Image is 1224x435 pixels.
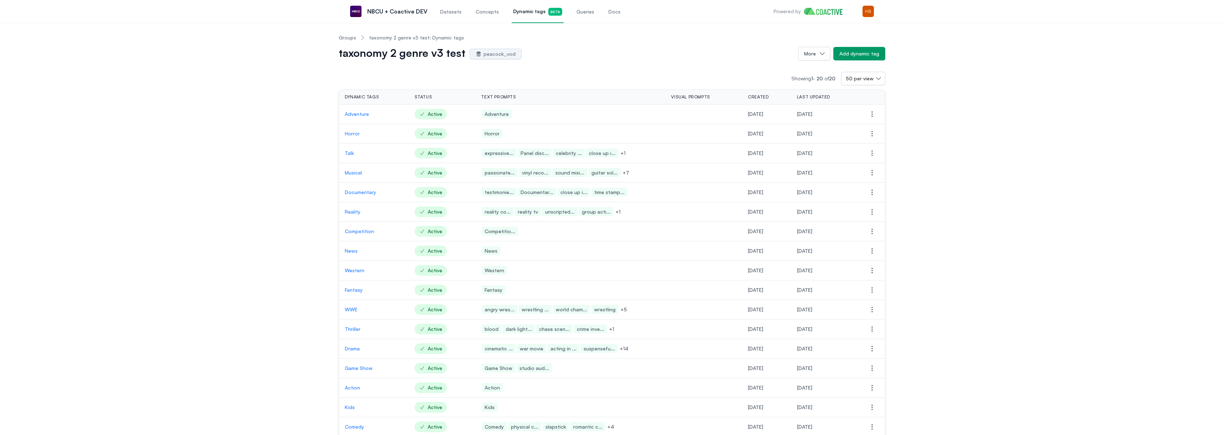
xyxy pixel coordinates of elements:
span: Concepts [476,8,499,15]
a: Game Show [345,365,403,372]
span: wrestling ... [519,305,552,314]
nav: Breadcrumb [339,28,885,47]
span: Friday, August 1, 2025 at 1:07:44 AM UTC [797,345,812,351]
span: expressive... [482,149,516,157]
span: Active [415,382,447,393]
h1: taxonomy 2 genre v3 test [339,48,465,59]
span: Friday, August 1, 2025 at 12:58:38 AM UTC [797,365,812,371]
span: Friday, August 1, 2025 at 1:01:51 AM UTC [797,189,812,195]
span: romantic c... [570,422,605,431]
span: Queries [576,8,594,15]
span: suspensefu... [581,344,618,353]
span: Thursday, July 31, 2025 at 10:00:08 PM UTC [797,326,812,332]
a: peacock_vod [470,49,522,59]
span: slapstick [543,422,569,431]
span: studio aud... [517,364,552,372]
span: Thursday, July 31, 2025 at 9:46:09 PM UTC [797,385,812,391]
img: Menu for the logged in user [862,6,874,17]
p: Kids [345,404,403,411]
span: Active [415,226,447,237]
span: + 5 [619,306,628,313]
span: close up i... [586,149,618,157]
span: Horror [482,129,502,138]
span: world cham... [553,305,590,314]
span: physical c... [508,422,541,431]
span: Thursday, July 31, 2025 at 9:39:09 PM UTC [748,170,763,176]
span: + 1 [608,326,616,333]
p: Action [345,384,403,391]
span: Thursday, July 31, 2025 at 9:39:09 PM UTC [748,228,763,234]
span: Fantasy [482,285,505,294]
p: Drama [345,345,403,352]
span: Panel disc... [518,149,552,157]
span: + 4 [606,423,616,430]
span: Active [415,246,447,256]
span: Thursday, July 31, 2025 at 9:39:09 PM UTC [748,150,763,156]
span: Beta [548,8,562,16]
a: News [345,247,403,254]
span: group acti... [579,207,613,216]
span: Thursday, July 31, 2025 at 9:39:09 PM UTC [748,404,763,410]
a: Groups [339,34,356,41]
span: 50 per view [846,75,874,82]
p: Powered by [774,8,801,15]
a: Horror [345,130,403,137]
span: angry wres... [482,305,517,314]
span: Thursday, July 31, 2025 at 9:39:09 PM UTC [748,267,763,273]
a: Musical [345,169,403,176]
span: Active [415,109,447,119]
a: WWE [345,306,403,313]
span: + 1 [619,150,627,157]
span: Active [415,265,447,276]
a: Competition [345,228,403,235]
div: Add dynamic tag [839,50,879,57]
span: war movie [517,344,546,353]
a: Comedy [345,423,403,430]
span: vinyl reco... [519,168,551,177]
span: + 1 [614,208,622,215]
span: Thursday, July 31, 2025 at 9:44:07 PM UTC [797,404,812,410]
span: blood [482,324,501,333]
a: Reality [345,208,403,215]
span: 1 [811,75,813,81]
span: Adventure [482,109,512,118]
span: Thursday, July 31, 2025 at 9:39:09 PM UTC [748,130,763,136]
span: Thursday, July 31, 2025 at 9:43:49 PM UTC [797,111,812,117]
span: Thursday, July 31, 2025 at 9:48:34 PM UTC [797,287,812,293]
a: Thriller [345,326,403,333]
span: Friday, August 1, 2025 at 1:04:17 AM UTC [797,170,812,176]
span: Competitio... [482,227,518,236]
a: Talk [345,150,403,157]
a: Western [345,267,403,274]
span: Thursday, July 31, 2025 at 9:39:09 PM UTC [748,424,763,430]
span: Friday, August 1, 2025 at 12:58:19 AM UTC [797,424,812,430]
span: Comedy [482,422,507,431]
span: celebrity ... [553,149,585,157]
span: Thursday, July 31, 2025 at 9:39:09 PM UTC [748,189,763,195]
span: 20 [829,75,835,81]
span: Thursday, July 31, 2025 at 9:46:16 PM UTC [797,248,812,254]
span: acting in ... [548,344,579,353]
span: crime inve... [574,324,607,333]
button: Add dynamic tag [833,47,885,60]
span: Thursday, July 31, 2025 at 9:58:45 PM UTC [797,209,812,215]
a: Documentary [345,189,403,196]
span: close up i... [558,188,590,197]
span: Thursday, July 31, 2025 at 10:03:35 PM UTC [797,306,812,312]
span: Active [415,148,447,159]
a: Fantasy [345,286,403,294]
span: Thursday, July 31, 2025 at 9:46:28 PM UTC [797,267,812,273]
span: Thursday, July 31, 2025 at 9:39:09 PM UTC [748,306,763,312]
span: Thursday, July 31, 2025 at 9:39:09 PM UTC [748,248,763,254]
a: Adventure [345,111,403,118]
